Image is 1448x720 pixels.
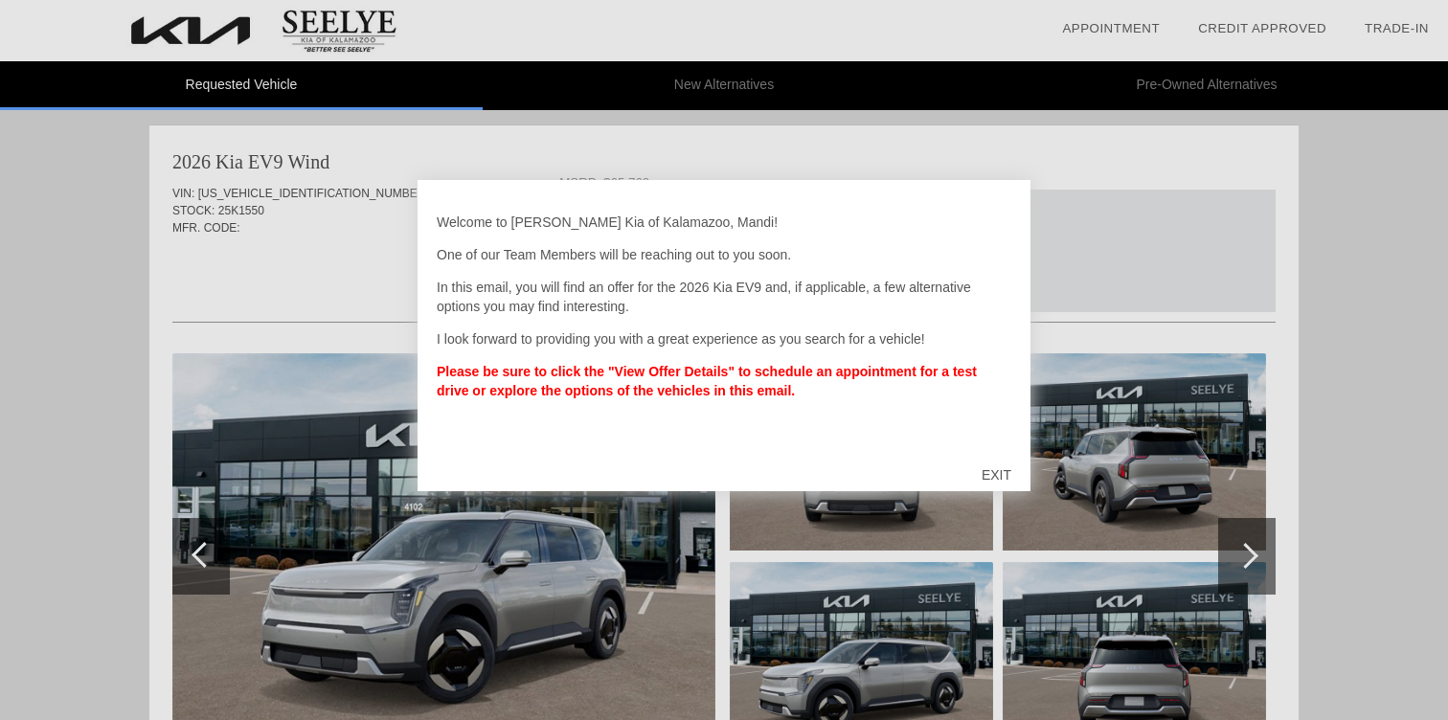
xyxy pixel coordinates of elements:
p: I look forward to providing you with a great experience as you search for a vehicle! [437,329,1011,349]
p: In this email, you will find an offer for the 2026 Kia EV9 and, if applicable, a few alternative ... [437,278,1011,316]
div: EXIT [962,446,1030,504]
p: One of our Team Members will be reaching out to you soon. [437,245,1011,264]
p: Welcome to [PERSON_NAME] Kia of Kalamazoo, Mandi! [437,213,1011,232]
a: Trade-In [1365,21,1429,35]
a: Credit Approved [1198,21,1326,35]
strong: Please be sure to click the "View Offer Details" to schedule an appointment for a test drive or e... [437,364,977,398]
a: Appointment [1062,21,1160,35]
